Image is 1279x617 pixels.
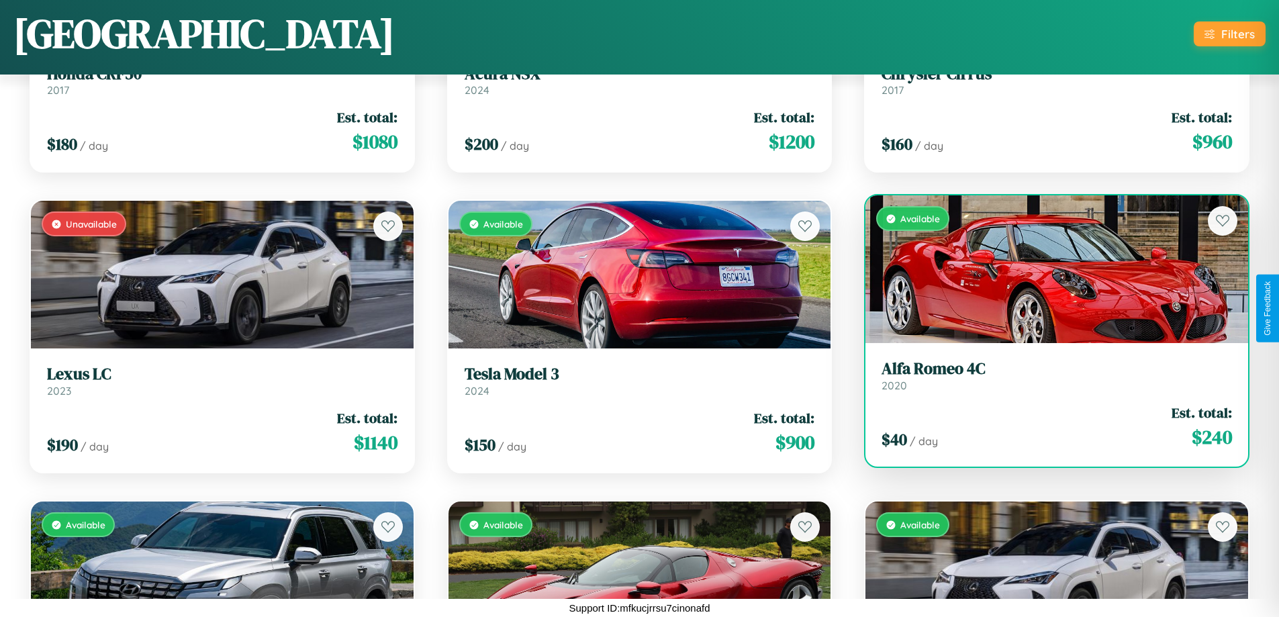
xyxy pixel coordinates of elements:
span: Available [66,519,105,530]
span: Available [900,213,940,224]
span: $ 40 [882,428,907,450]
span: Est. total: [1172,107,1232,127]
span: Available [900,519,940,530]
span: $ 900 [775,429,814,456]
span: 2017 [47,83,69,97]
span: Available [483,218,523,230]
span: $ 150 [465,434,495,456]
span: / day [80,139,108,152]
span: 2024 [465,384,489,397]
span: $ 1140 [354,429,397,456]
h3: Tesla Model 3 [465,365,815,384]
span: Est. total: [754,408,814,428]
span: $ 1200 [769,128,814,155]
span: / day [501,139,529,152]
span: / day [498,440,526,453]
span: Est. total: [1172,403,1232,422]
h3: Lexus LC [47,365,397,384]
a: Honda CRF502017 [47,64,397,97]
a: Chrysler Cirrus2017 [882,64,1232,97]
h1: [GEOGRAPHIC_DATA] [13,6,395,61]
span: Available [483,519,523,530]
span: $ 190 [47,434,78,456]
span: $ 1080 [352,128,397,155]
div: Filters [1221,27,1255,41]
span: $ 240 [1192,424,1232,450]
span: 2023 [47,384,71,397]
a: Alfa Romeo 4C2020 [882,359,1232,392]
span: / day [910,434,938,448]
span: $ 180 [47,133,77,155]
div: Give Feedback [1263,281,1272,336]
h3: Alfa Romeo 4C [882,359,1232,379]
p: Support ID: mfkucjrrsu7cinonafd [569,599,710,617]
span: 2024 [465,83,489,97]
span: / day [81,440,109,453]
span: 2020 [882,379,907,392]
a: Acura NSX2024 [465,64,815,97]
span: $ 160 [882,133,912,155]
button: Filters [1194,21,1266,46]
span: $ 200 [465,133,498,155]
span: Est. total: [337,107,397,127]
span: Est. total: [754,107,814,127]
a: Tesla Model 32024 [465,365,815,397]
span: Est. total: [337,408,397,428]
span: / day [915,139,943,152]
a: Lexus LC2023 [47,365,397,397]
span: $ 960 [1192,128,1232,155]
span: Unavailable [66,218,117,230]
span: 2017 [882,83,904,97]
